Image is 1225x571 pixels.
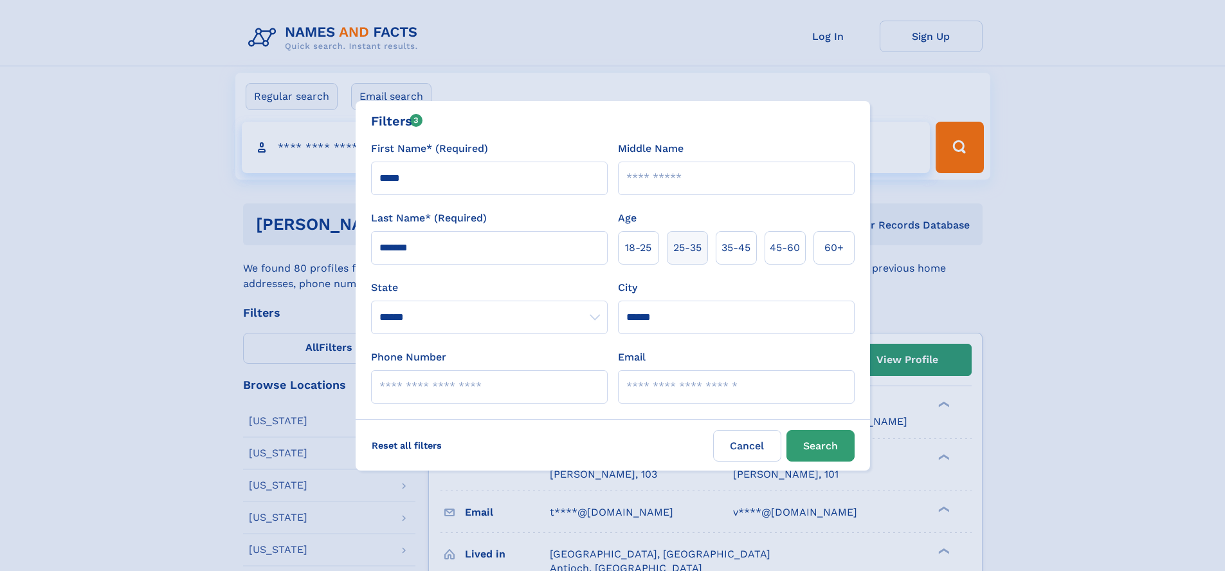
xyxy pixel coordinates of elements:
span: 45‑60 [770,240,800,256]
label: Age [618,211,637,226]
button: Search [786,430,855,462]
label: City [618,280,637,295]
label: Reset all filters [363,430,450,461]
label: Email [618,350,646,365]
span: 35‑45 [721,240,750,256]
label: First Name* (Required) [371,141,488,156]
label: Phone Number [371,350,446,365]
span: 60+ [824,240,844,256]
label: State [371,280,608,295]
span: 18‑25 [625,240,651,256]
label: Last Name* (Required) [371,211,487,226]
label: Cancel [713,430,781,462]
div: Filters [371,111,423,131]
label: Middle Name [618,141,684,156]
span: 25‑35 [673,240,702,256]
